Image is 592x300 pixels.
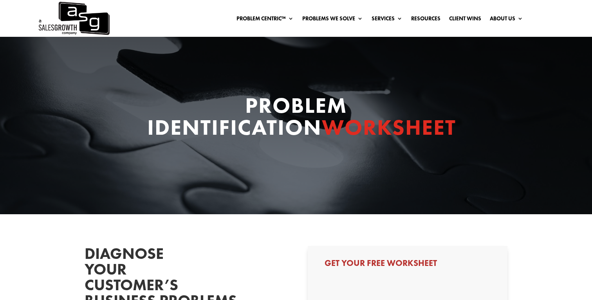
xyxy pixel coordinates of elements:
a: Resources [411,16,440,24]
a: Client Wins [449,16,481,24]
h1: Problem Identification [147,94,445,142]
a: Problems We Solve [302,16,363,24]
a: About Us [490,16,523,24]
a: Problem Centric™ [236,16,294,24]
span: Worksheet [322,113,456,141]
h3: Get Your Free Worksheet [325,259,491,271]
a: Services [372,16,402,24]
